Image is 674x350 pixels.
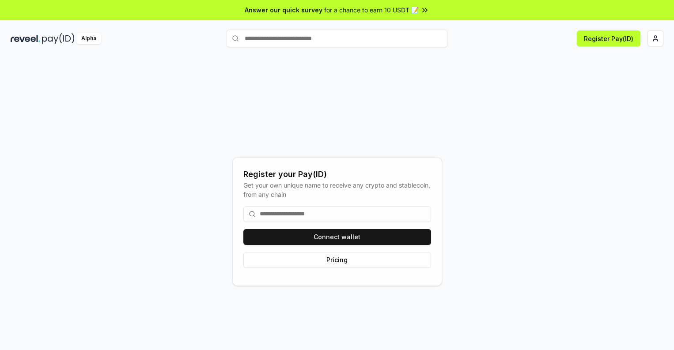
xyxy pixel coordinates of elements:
img: pay_id [42,33,75,44]
button: Register Pay(ID) [577,30,640,46]
div: Register your Pay(ID) [243,168,431,181]
div: Alpha [76,33,101,44]
img: reveel_dark [11,33,40,44]
button: Connect wallet [243,229,431,245]
button: Pricing [243,252,431,268]
div: Get your own unique name to receive any crypto and stablecoin, from any chain [243,181,431,199]
span: for a chance to earn 10 USDT 📝 [324,5,419,15]
span: Answer our quick survey [245,5,322,15]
